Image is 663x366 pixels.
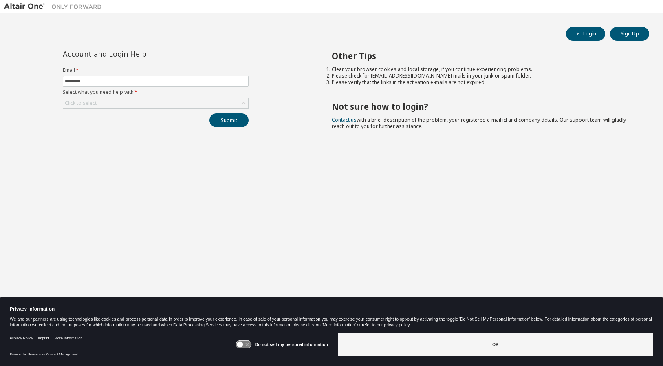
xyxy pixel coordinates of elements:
[332,66,634,73] li: Clear your browser cookies and local storage, if you continue experiencing problems.
[332,73,634,79] li: Please check for [EMAIL_ADDRESS][DOMAIN_NAME] mails in your junk or spam folder.
[332,116,357,123] a: Contact us
[4,2,106,11] img: Altair One
[332,79,634,86] li: Please verify that the links in the activation e-mails are not expired.
[332,116,626,130] span: with a brief description of the problem, your registered e-mail id and company details. Our suppo...
[63,67,249,73] label: Email
[610,27,649,41] button: Sign Up
[63,89,249,95] label: Select what you need help with
[63,98,248,108] div: Click to select
[209,113,249,127] button: Submit
[65,100,97,106] div: Click to select
[332,101,634,112] h2: Not sure how to login?
[332,51,634,61] h2: Other Tips
[63,51,211,57] div: Account and Login Help
[566,27,605,41] button: Login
